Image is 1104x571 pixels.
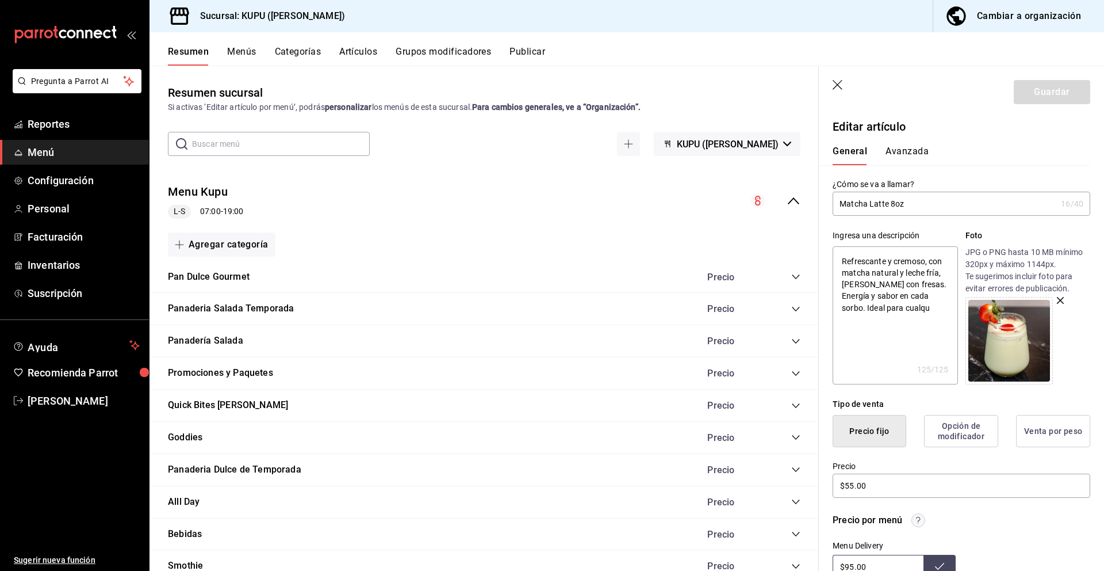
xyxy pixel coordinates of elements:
[168,431,202,444] button: Goddies
[28,393,140,409] span: [PERSON_NAME]
[396,46,491,66] button: Grupos modificadores
[833,230,957,242] div: Ingresa una descripción
[28,365,140,380] span: Recomienda Parrot
[833,146,1076,165] div: navigation tabs
[965,246,1090,295] p: JPG o PNG hasta 10 MB mínimo 320px y máximo 1144px. Te sugerimos incluir foto para evitar errores...
[28,285,140,301] span: Suscripción
[977,8,1081,24] div: Cambiar a organización
[965,230,1090,242] p: Foto
[833,180,1090,188] label: ¿Cómo se va a llamar?
[168,496,200,509] button: Alll Day
[168,84,263,101] div: Resumen sucursal
[28,338,125,352] span: Ayuda
[28,144,140,160] span: Menú
[227,46,256,66] button: Menús
[339,46,377,66] button: Artículos
[28,257,140,273] span: Inventarios
[791,304,800,314] button: collapse-category-row
[8,83,141,96] a: Pregunta a Parrot AI
[31,75,124,87] span: Pregunta a Parrot AI
[168,233,275,257] button: Agregar categoría
[472,102,641,112] strong: Para cambios generales, ve a “Organización”.
[169,205,190,218] span: L-S
[325,102,372,112] strong: personalizar
[168,46,1104,66] div: navigation tabs
[149,174,819,228] div: collapse-menu-row
[833,118,1090,135] p: Editar artículo
[168,101,800,113] div: Si activas ‘Editar artículo por menú’, podrás los menús de esta sucursal.
[1016,415,1090,447] button: Venta por peso
[791,369,800,378] button: collapse-category-row
[833,146,867,165] button: General
[833,513,902,527] div: Precio por menú
[168,46,209,66] button: Resumen
[791,497,800,507] button: collapse-category-row
[791,401,800,410] button: collapse-category-row
[696,465,769,475] div: Precio
[791,337,800,346] button: collapse-category-row
[791,465,800,474] button: collapse-category-row
[833,462,1090,470] label: Precio
[168,334,243,348] button: Panadería Salada
[791,530,800,539] button: collapse-category-row
[696,336,769,347] div: Precio
[696,497,769,508] div: Precio
[696,432,769,443] div: Precio
[28,173,140,188] span: Configuración
[168,205,243,219] div: 07:00 - 19:00
[1061,198,1083,210] div: 16 /40
[791,433,800,442] button: collapse-category-row
[126,30,136,39] button: open_drawer_menu
[192,132,370,155] input: Buscar menú
[654,132,800,156] button: KUPU ([PERSON_NAME])
[968,300,1050,382] img: Preview
[168,184,228,200] button: Menu Kupu
[509,46,545,66] button: Publicar
[696,272,769,283] div: Precio
[791,272,800,281] button: collapse-category-row
[885,146,929,165] button: Avanzada
[696,529,769,540] div: Precio
[833,415,906,447] button: Precio fijo
[168,302,294,315] button: Panaderia Salada Temporada
[168,367,273,380] button: Promociones y Paquetes
[14,554,140,566] span: Sugerir nueva función
[168,528,202,541] button: Bebidas
[28,116,140,132] span: Reportes
[696,303,769,314] div: Precio
[168,271,250,284] button: Pan Dulce Gourmet
[924,415,998,447] button: Opción de modificador
[13,69,141,93] button: Pregunta a Parrot AI
[696,400,769,411] div: Precio
[696,368,769,379] div: Precio
[28,229,140,245] span: Facturación
[28,201,140,216] span: Personal
[917,364,949,375] div: 125 /125
[791,562,800,571] button: collapse-category-row
[677,139,779,150] span: KUPU ([PERSON_NAME])
[833,474,1090,498] input: $0.00
[191,9,345,23] h3: Sucursal: KUPU ([PERSON_NAME])
[833,398,1090,410] div: Tipo de venta
[168,463,301,477] button: Panaderia Dulce de Temporada
[275,46,321,66] button: Categorías
[833,541,956,550] div: Menu Delivery
[168,399,288,412] button: Quick Bites [PERSON_NAME]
